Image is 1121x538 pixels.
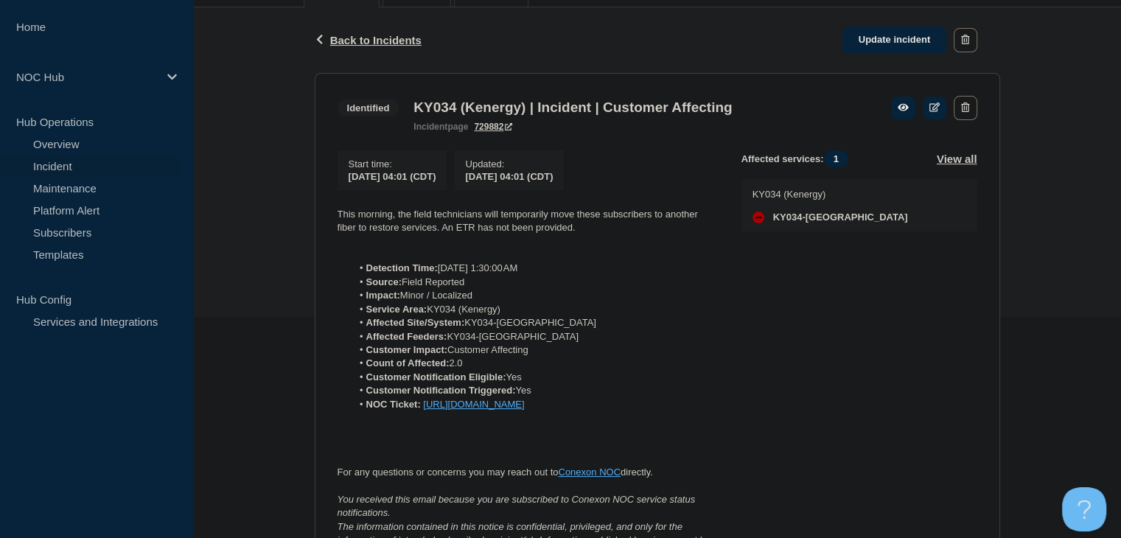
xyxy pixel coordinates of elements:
button: View all [937,150,977,167]
strong: Count of Affected: [366,357,450,368]
li: 2.0 [352,357,718,370]
span: [DATE] 04:01 (CDT) [349,171,436,182]
span: incident [413,122,447,132]
li: Minor / Localized [352,289,718,302]
div: [DATE] 04:01 (CDT) [465,170,553,182]
span: Back to Incidents [330,34,422,46]
strong: Affected Site/System: [366,317,465,328]
p: This morning, the field technicians will temporarily move these subscribers to another fiber to r... [338,208,718,235]
li: KY034 (Kenergy) [352,303,718,316]
p: Start time : [349,158,436,170]
h3: KY034 (Kenergy) | Incident | Customer Affecting [413,99,732,116]
p: Updated : [465,158,553,170]
div: down [752,212,764,223]
strong: Service Area: [366,304,427,315]
li: Yes [352,384,718,397]
strong: Customer Notification Triggered: [366,385,516,396]
span: KY034-[GEOGRAPHIC_DATA] [773,212,908,223]
li: Customer Affecting [352,343,718,357]
p: For any questions or concerns you may reach out to directly. [338,466,718,479]
span: 1 [824,150,848,167]
li: KY034-[GEOGRAPHIC_DATA] [352,316,718,329]
p: page [413,122,468,132]
a: [URL][DOMAIN_NAME] [423,399,524,410]
button: Back to Incidents [315,34,422,46]
p: KY034 (Kenergy) [752,189,908,200]
span: Affected services: [741,150,856,167]
strong: Impact: [366,290,400,301]
strong: Detection Time: [366,262,438,273]
a: 729882 [474,122,512,132]
strong: Source: [366,276,402,287]
strong: Customer Impact: [366,344,448,355]
a: Conexon NOC [558,467,621,478]
li: Field Reported [352,276,718,289]
strong: NOC Ticket: [366,399,421,410]
strong: Affected Feeders: [366,331,447,342]
iframe: Help Scout Beacon - Open [1062,487,1106,531]
li: KY034-[GEOGRAPHIC_DATA] [352,330,718,343]
li: [DATE] 1:30:00 AM [352,262,718,275]
p: NOC Hub [16,71,158,83]
span: Identified [338,99,399,116]
em: You received this email because you are subscribed to Conexon NOC service status notifications. [338,494,698,518]
a: Update incident [842,27,947,54]
strong: Customer Notification Eligible: [366,371,506,382]
li: Yes [352,371,718,384]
